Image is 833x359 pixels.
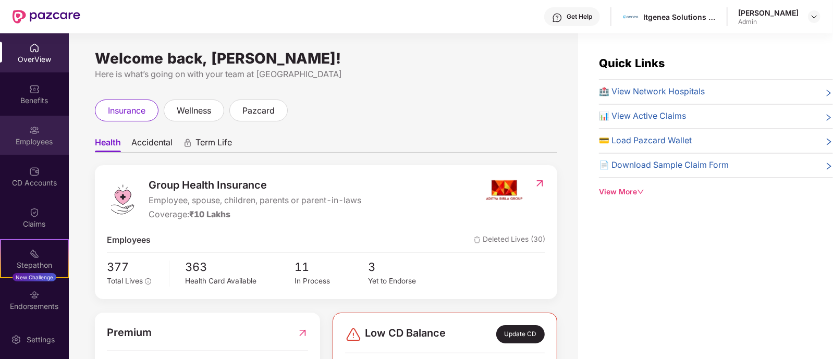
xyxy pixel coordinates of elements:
span: insurance [108,104,145,117]
span: 377 [107,258,162,276]
span: 11 [295,258,368,276]
span: 363 [185,258,295,276]
img: New Pazcare Logo [13,10,80,23]
img: 106931595_3072030449549100_5699994001076542286_n.png [623,9,639,24]
span: Employee, spouse, children, parents or parent-in-laws [149,194,361,207]
div: Health Card Available [185,276,295,287]
img: svg+xml;base64,PHN2ZyBpZD0iSGVscC0zMngzMiIgeG1sbnM9Imh0dHA6Ly93d3cudzMub3JnLzIwMDAvc3ZnIiB3aWR0aD... [552,13,562,23]
div: Itgenea Solutions Private Limited [643,12,716,22]
div: Coverage: [149,208,361,221]
img: svg+xml;base64,PHN2ZyBpZD0iRGFuZ2VyLTMyeDMyIiB4bWxucz0iaHR0cDovL3d3dy53My5vcmcvMjAwMC9zdmciIHdpZH... [345,326,362,343]
div: Welcome back, [PERSON_NAME]! [95,54,557,63]
div: In Process [295,276,368,287]
span: 3 [368,258,441,276]
img: svg+xml;base64,PHN2ZyBpZD0iQmVuZWZpdHMiIHhtbG5zPSJodHRwOi8vd3d3LnczLm9yZy8yMDAwL3N2ZyIgd2lkdGg9Ij... [29,84,40,94]
img: deleteIcon [474,237,481,243]
div: New Challenge [13,273,56,281]
span: right [825,161,833,172]
span: wellness [177,104,211,117]
img: RedirectIcon [297,325,308,341]
div: Yet to Endorse [368,276,441,287]
span: 📄 Download Sample Claim Form [599,159,729,172]
span: right [825,88,833,98]
img: svg+xml;base64,PHN2ZyBpZD0iRHJvcGRvd24tMzJ4MzIiIHhtbG5zPSJodHRwOi8vd3d3LnczLm9yZy8yMDAwL3N2ZyIgd2... [810,13,818,21]
span: info-circle [145,278,151,284]
div: animation [183,138,192,147]
span: right [825,112,833,123]
span: Employees [107,234,151,247]
div: Update CD [496,325,545,343]
div: Stepathon [1,260,68,270]
img: svg+xml;base64,PHN2ZyB4bWxucz0iaHR0cDovL3d3dy53My5vcmcvMjAwMC9zdmciIHdpZHRoPSIyMSIgaGVpZ2h0PSIyMC... [29,249,40,259]
span: down [637,188,644,195]
span: 📊 View Active Claims [599,110,686,123]
img: insurerIcon [485,177,524,203]
span: Deleted Lives (30) [474,234,545,247]
span: Total Lives [107,277,143,285]
span: Premium [107,325,152,341]
img: RedirectIcon [534,178,545,189]
div: Settings [23,335,58,345]
span: Low CD Balance [365,325,446,343]
img: svg+xml;base64,PHN2ZyBpZD0iSG9tZSIgeG1sbnM9Imh0dHA6Ly93d3cudzMub3JnLzIwMDAvc3ZnIiB3aWR0aD0iMjAiIG... [29,43,40,53]
span: pazcard [242,104,275,117]
img: svg+xml;base64,PHN2ZyBpZD0iRW5kb3JzZW1lbnRzIiB4bWxucz0iaHR0cDovL3d3dy53My5vcmcvMjAwMC9zdmciIHdpZH... [29,290,40,300]
img: svg+xml;base64,PHN2ZyBpZD0iQ2xhaW0iIHhtbG5zPSJodHRwOi8vd3d3LnczLm9yZy8yMDAwL3N2ZyIgd2lkdGg9IjIwIi... [29,207,40,218]
span: Quick Links [599,56,665,70]
span: right [825,137,833,147]
span: Accidental [131,137,173,152]
img: svg+xml;base64,PHN2ZyBpZD0iU2V0dGluZy0yMHgyMCIgeG1sbnM9Imh0dHA6Ly93d3cudzMub3JnLzIwMDAvc3ZnIiB3aW... [11,335,21,345]
span: Health [95,137,121,152]
span: Group Health Insurance [149,177,361,193]
span: 💳 Load Pazcard Wallet [599,134,692,147]
img: svg+xml;base64,PHN2ZyBpZD0iRW1wbG95ZWVzIiB4bWxucz0iaHR0cDovL3d3dy53My5vcmcvMjAwMC9zdmciIHdpZHRoPS... [29,125,40,135]
div: Admin [738,18,799,26]
img: logo [107,184,138,215]
div: [PERSON_NAME] [738,8,799,18]
span: 🏥 View Network Hospitals [599,85,705,98]
img: svg+xml;base64,PHN2ZyBpZD0iQ0RfQWNjb3VudHMiIGRhdGEtbmFtZT0iQ0QgQWNjb3VudHMiIHhtbG5zPSJodHRwOi8vd3... [29,166,40,177]
span: Term Life [195,137,232,152]
div: View More [599,187,833,198]
span: ₹10 Lakhs [189,209,230,219]
div: Get Help [567,13,592,21]
div: Here is what’s going on with your team at [GEOGRAPHIC_DATA] [95,68,557,81]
